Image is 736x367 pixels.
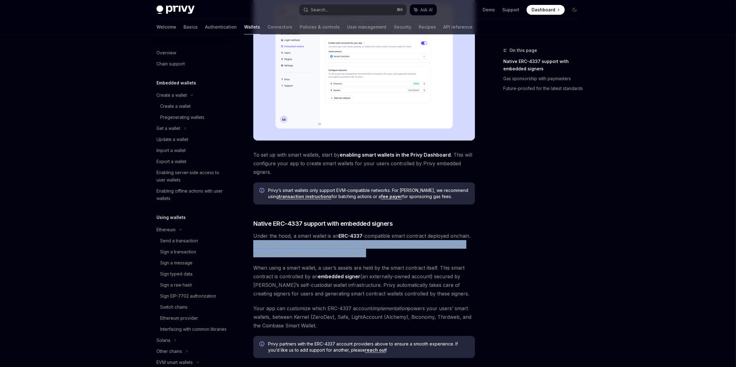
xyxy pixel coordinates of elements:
a: Demo [483,7,495,13]
a: Policies & controls [300,20,340,34]
div: Interfacing with common libraries [160,326,227,333]
div: Ethereum [156,226,176,233]
button: Search...⌘K [299,4,407,15]
a: Export a wallet [152,156,230,167]
a: Sign a transaction [152,246,230,257]
div: Enabling offline actions with user wallets [156,187,227,202]
div: Export a wallet [156,158,186,165]
a: Sign a message [152,257,230,268]
span: Native ERC-4337 support with embedded signers [253,219,393,228]
div: Sign a transaction [160,248,196,256]
div: Overview [156,49,176,57]
svg: Info [259,342,266,348]
a: Authentication [205,20,237,34]
span: To set up with smart wallets, start by . This will configure your app to create smart wallets for... [253,150,475,176]
span: Dashboard [532,7,555,13]
span: When using a smart wallet, a user’s assets are held by the smart contract itself. This smart cont... [253,264,475,298]
a: User management [347,20,386,34]
em: implementation [372,305,407,311]
a: Dashboard [527,5,565,15]
a: reach out [365,347,386,353]
a: Import a wallet [152,145,230,156]
div: Update a wallet [156,136,188,143]
a: ERC-4337 [338,233,362,239]
span: Under the hood, a smart wallet is an -compatible smart contract deployed onchain. This smart cont... [253,232,475,257]
a: Sign EIP-7702 authorization [152,291,230,302]
div: Pregenerating wallets [160,114,204,121]
div: Enabling server-side access to user wallets [156,169,227,184]
a: Welcome [156,20,176,34]
a: Interfacing with common libraries [152,324,230,335]
a: Sign typed data [152,268,230,279]
a: API reference [443,20,473,34]
a: Sign a raw hash [152,279,230,291]
a: Gas sponsorship with paymasters [503,74,584,84]
div: Sign a raw hash [160,281,192,289]
h5: Embedded wallets [156,79,196,87]
a: Future-proofed for the latest standards [503,84,584,93]
a: fee payer [381,194,402,199]
a: Wallets [244,20,260,34]
a: transaction instructions [279,194,331,199]
a: Pregenerating wallets [152,112,230,123]
div: Solana [156,337,170,344]
a: Send a transaction [152,235,230,246]
button: Toggle dark mode [570,5,580,15]
div: EVM smart wallets [156,359,193,366]
div: Search... [311,6,328,14]
div: Create a wallet [156,92,187,99]
strong: embedded signer [318,273,360,279]
a: Update a wallet [152,134,230,145]
div: Switch chains [160,303,188,311]
div: Get a wallet [156,125,180,132]
div: Sign typed data [160,270,192,278]
a: Support [502,7,519,13]
div: Ethereum provider [160,314,198,322]
a: Create a wallet [152,101,230,112]
h5: Using wallets [156,214,186,221]
span: Privy’s smart wallets only support EVM-compatible networks. For [PERSON_NAME], we recommend using... [268,187,469,200]
img: dark logo [156,6,195,14]
span: Your app can customize which ERC-4337 account powers your users’ smart wallets, between Kernel (Z... [253,304,475,330]
a: Recipes [419,20,436,34]
div: Create a wallet [160,103,191,110]
a: enabling smart wallets in the Privy Dashboard [340,152,451,158]
span: ⌘ K [397,7,403,12]
a: Connectors [267,20,292,34]
a: Security [394,20,411,34]
div: Send a transaction [160,237,198,244]
button: Ask AI [410,4,437,15]
a: Native ERC-4337 support with embedded signers [503,57,584,74]
div: Sign EIP-7702 authorization [160,292,216,300]
span: On this page [509,47,537,54]
div: Sign a message [160,259,192,267]
a: Enabling server-side access to user wallets [152,167,230,185]
a: Overview [152,47,230,58]
a: Chain support [152,58,230,69]
div: Import a wallet [156,147,186,154]
a: Ethereum provider [152,313,230,324]
div: Chain support [156,60,185,68]
div: Other chains [156,348,182,355]
span: Ask AI [420,7,433,13]
svg: Info [259,188,266,194]
a: Basics [184,20,198,34]
span: Privy partners with the ERC-4337 account providers above to ensure a smooth experience. If you’d ... [268,341,469,353]
a: Switch chains [152,302,230,313]
a: Enabling offline actions with user wallets [152,185,230,204]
